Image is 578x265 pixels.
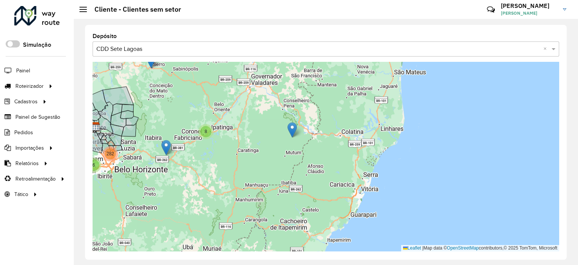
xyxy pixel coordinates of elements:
[14,129,33,136] span: Pedidos
[15,144,44,152] span: Importações
[103,146,118,161] div: 282
[403,245,421,251] a: Leaflet
[401,245,559,251] div: Map data © contributors,© 2025 TomTom, Microsoft
[93,32,117,41] label: Depósito
[483,2,499,18] a: Contato Rápido
[205,129,207,134] span: 8
[422,245,423,251] span: |
[23,40,51,49] label: Simulação
[15,82,44,90] span: Roteirizador
[543,44,550,54] span: Clear all
[287,122,297,138] img: 04549426 - BAR DO DANIEL
[146,53,156,68] img: 18901521 - SUPERMERCADOS BH COM
[447,245,479,251] a: OpenStreetMap
[198,124,213,139] div: 8
[87,5,181,14] h2: Cliente - Clientes sem setor
[501,10,557,17] span: [PERSON_NAME]
[501,2,557,9] h3: [PERSON_NAME]
[14,190,28,198] span: Tático
[14,98,38,106] span: Cadastros
[15,113,60,121] span: Painel de Sugestão
[15,175,56,183] span: Retroalimentação
[106,151,114,156] span: 282
[15,159,39,167] span: Relatórios
[16,67,30,75] span: Painel
[86,158,101,173] div: 6
[93,162,95,168] span: 6
[161,140,171,155] img: 18908769 - GB PROMOCOES E EVENTOS LTDA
